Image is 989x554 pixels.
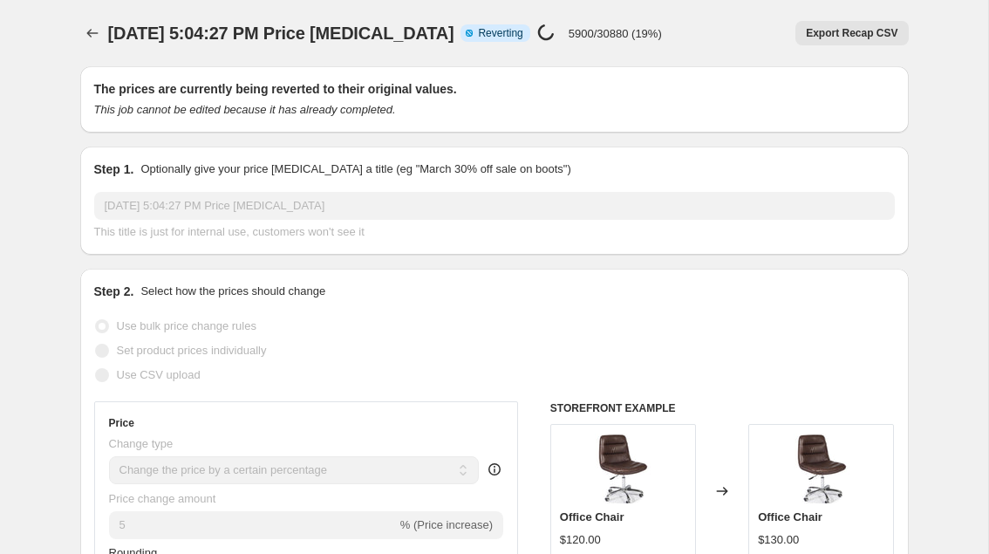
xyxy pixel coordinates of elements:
[140,283,325,300] p: Select how the prices should change
[109,416,134,430] h3: Price
[400,518,493,531] span: % (Price increase)
[94,103,396,116] i: This job cannot be edited because it has already completed.
[80,21,105,45] button: Price change jobs
[117,368,201,381] span: Use CSV upload
[94,80,895,98] h2: The prices are currently being reverted to their original values.
[550,401,895,415] h6: STOREFRONT EXAMPLE
[109,437,174,450] span: Change type
[94,161,134,178] h2: Step 1.
[108,24,454,43] span: [DATE] 5:04:27 PM Price [MEDICAL_DATA]
[569,27,662,40] p: 5900/30880 (19%)
[560,510,624,523] span: Office Chair
[94,192,895,220] input: 30% off holiday sale
[117,344,267,357] span: Set product prices individually
[758,510,822,523] span: Office Chair
[560,533,601,546] span: $120.00
[486,461,503,478] div: help
[94,225,365,238] span: This title is just for internal use, customers won't see it
[140,161,570,178] p: Optionally give your price [MEDICAL_DATA] a title (eg "March 30% off sale on boots")
[806,26,897,40] span: Export Recap CSV
[109,492,216,505] span: Price change amount
[478,26,522,40] span: Reverting
[758,533,799,546] span: $130.00
[795,21,908,45] button: Export Recap CSV
[117,319,256,332] span: Use bulk price change rules
[109,511,397,539] input: -15
[787,434,856,503] img: Executive_Chair_2473ab2c-92d9-441f-bb9d-cf9e777d50bd_80x.jpg
[94,283,134,300] h2: Step 2.
[588,434,658,503] img: Executive_Chair_2473ab2c-92d9-441f-bb9d-cf9e777d50bd_80x.jpg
